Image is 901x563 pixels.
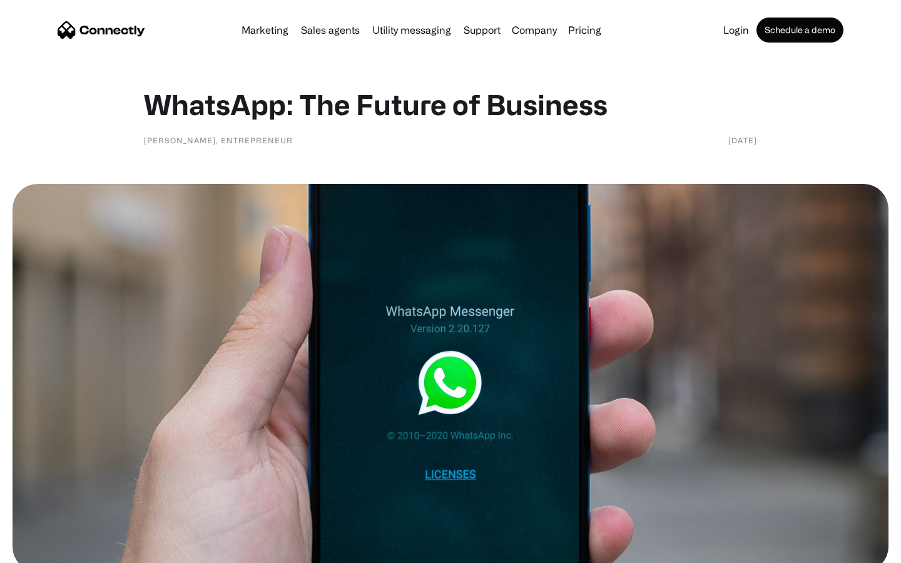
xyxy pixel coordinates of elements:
a: Utility messaging [367,25,456,35]
a: Marketing [237,25,293,35]
a: Schedule a demo [756,18,843,43]
ul: Language list [25,541,75,559]
a: Support [459,25,506,35]
a: Pricing [563,25,606,35]
aside: Language selected: English [13,541,75,559]
div: Company [508,21,561,39]
div: [PERSON_NAME], Entrepreneur [144,134,293,146]
div: Company [512,21,557,39]
a: Login [718,25,754,35]
a: home [58,21,145,39]
div: [DATE] [728,134,757,146]
a: Sales agents [296,25,365,35]
h1: WhatsApp: The Future of Business [144,88,757,121]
